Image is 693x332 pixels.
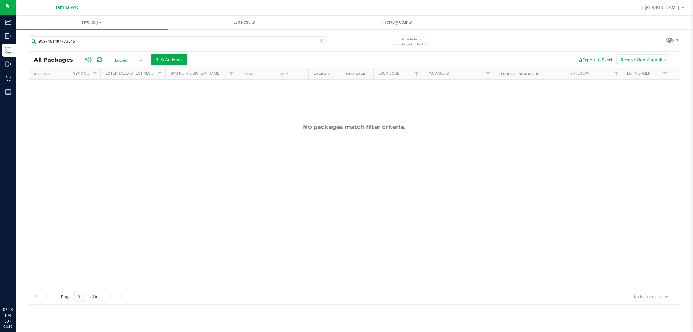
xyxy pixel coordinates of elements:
iframe: Resource center [6,280,26,299]
span: Page of 0 [56,292,102,302]
a: Category [570,71,589,76]
span: Tampa WC [55,5,78,10]
a: Available [314,72,333,76]
inline-svg: Outbound [5,61,11,67]
button: Receive Non-Cannabis [616,54,670,65]
a: Lock Code [379,71,399,76]
a: Flourish Package ID [499,72,540,76]
a: Filter [411,68,422,79]
input: Search Package ID, Item Name, SKU, Lot or Part Number... [29,36,327,46]
a: Inventory [16,16,168,29]
a: External Lab Test Result [106,71,157,76]
span: Inventory [16,20,168,25]
span: Hi, [PERSON_NAME]! [638,5,681,10]
inline-svg: Analytics [5,19,11,25]
a: Lot Number [627,71,650,76]
a: Qty [281,72,288,76]
p: 02:23 PM EDT [3,307,13,324]
inline-svg: Inbound [5,33,11,39]
span: Lab Results [225,20,264,25]
a: Filter [226,68,237,79]
a: Filter [611,68,622,79]
span: Bulk Actions [155,57,183,62]
a: Filter [155,68,165,79]
a: THC% [242,72,253,76]
span: All Packages [34,56,80,63]
a: Package ID [427,71,449,76]
button: Export to Excel [573,54,616,65]
a: Filter [660,68,671,79]
button: Bulk Actions [151,54,187,65]
inline-svg: Retail [5,75,11,81]
a: Sync Status [73,71,98,76]
a: Filter [90,68,100,79]
span: Clear [319,36,324,45]
span: Include items not tagged for facility [402,37,434,46]
a: Non-Available [346,72,375,76]
div: Actions [34,72,65,76]
div: No packages match filter criteria. [29,124,680,131]
inline-svg: Reports [5,89,11,95]
a: Sku Retail Display Name [171,71,219,76]
span: No items to display [629,292,673,301]
span: Inventory Counts [373,20,421,25]
iframe: Resource center unread badge [19,279,27,287]
a: Filter [483,68,494,79]
p: 08/26 [3,324,13,329]
inline-svg: Inventory [5,47,11,53]
a: Lab Results [168,16,320,29]
a: Inventory Counts [320,16,473,29]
